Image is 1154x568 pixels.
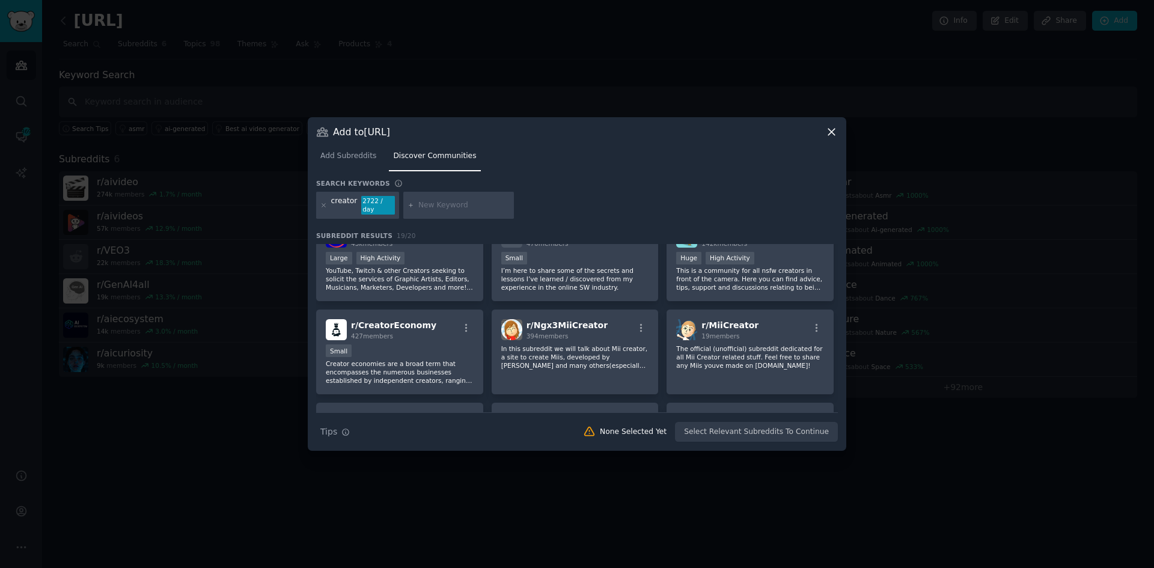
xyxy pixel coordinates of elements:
span: 394 members [527,332,569,340]
span: 470 members [527,240,569,247]
div: Huge [676,252,701,264]
div: None Selected Yet [600,427,667,438]
p: YouTube, Twitch & other Creators seeking to solicit the services of Graphic Artists, Editors, Mus... [326,266,474,292]
span: 427 members [351,332,393,340]
p: This is a community for all nsfw creators in front of the camera. Here you can find advice, tips,... [676,266,824,292]
img: CreatorEconomy [326,319,347,340]
div: Small [501,252,527,264]
p: I’m here to share some of the secrets and lessons I’ve learned / discovered from my experience in... [501,266,649,292]
div: creator [331,196,358,215]
div: Large [326,252,352,264]
span: r/ Ngx3MiiCreator [527,320,608,330]
a: Discover Communities [389,147,480,171]
p: The official (unofficial) subreddit dedicated for all Mii Creator related stuff. Feel free to sha... [676,344,824,370]
span: r/ MiiCreator [701,320,759,330]
a: Add Subreddits [316,147,380,171]
button: Tips [316,421,354,442]
div: High Activity [356,252,405,264]
p: In this subreddit we will talk about Mii creator, a site to create Miis, developed by [PERSON_NAM... [501,344,649,370]
h3: Add to [URL] [333,126,390,138]
span: r/ CreatorEconomy [351,320,436,330]
span: 19 members [701,332,739,340]
span: Discover Communities [393,151,476,162]
img: MarketingDigitalBlack [501,412,522,433]
div: Small [326,344,352,357]
img: AIContentAutomators [326,412,347,433]
span: Subreddit Results [316,231,392,240]
input: New Keyword [418,200,510,211]
img: Ngx3MiiCreator [501,319,522,340]
span: Add Subreddits [320,151,376,162]
div: 2722 / day [361,196,395,215]
h3: Search keywords [316,179,390,188]
span: 19 / 20 [397,232,416,239]
span: 142k members [701,240,747,247]
img: MiiCreator [676,319,697,340]
span: Tips [320,426,337,438]
p: Creator economies are a broad term that encompasses the numerous businesses established by indepe... [326,359,474,385]
div: High Activity [706,252,754,264]
span: 43k members [351,240,392,247]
